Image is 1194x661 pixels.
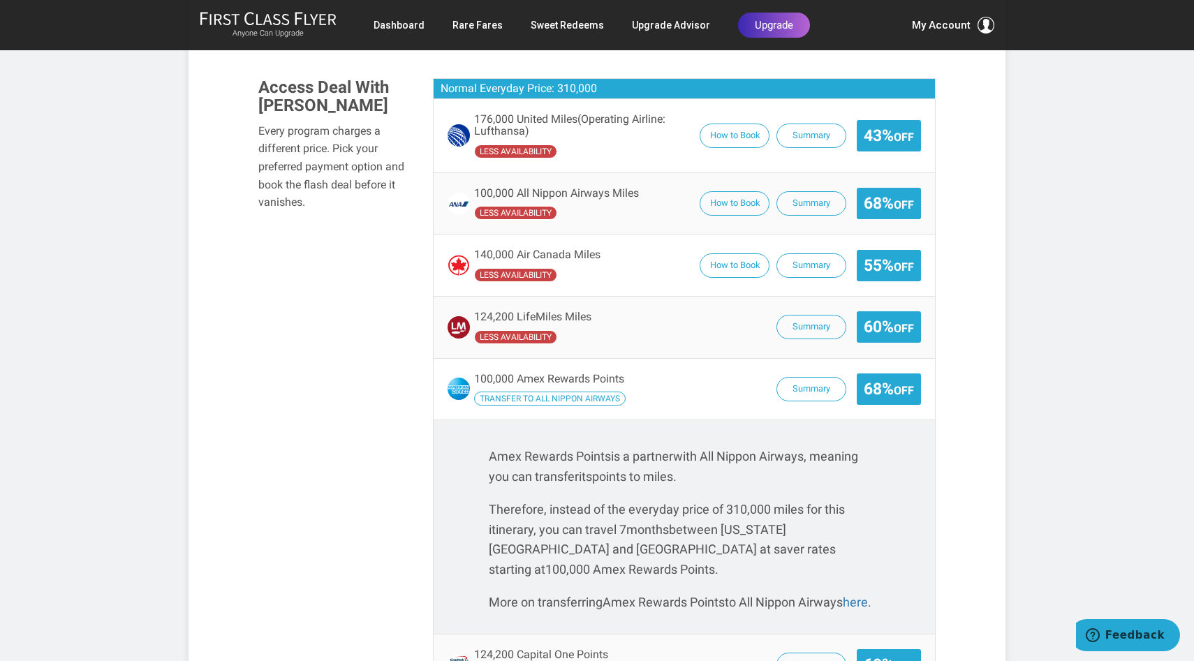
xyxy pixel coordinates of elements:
button: Summary [776,315,846,339]
span: 124,200 Capital One Points [474,648,608,661]
button: Summary [776,377,846,401]
p: Amex Rewards Points with All Nippon Airways, meaning you can transfer points to miles. [489,447,880,487]
small: Off [894,260,914,274]
p: More on transferring to All Nippon Airways . [489,593,880,613]
button: How to Book [700,253,769,278]
img: First Class Flyer [200,11,337,26]
small: Anyone Can Upgrade [200,29,337,38]
span: 176,000 United Miles [474,113,693,138]
p: Therefore, instead of the everyday price of 310,000 miles for this itinerary, you can travel 7 be... [489,500,880,580]
button: Summary [776,191,846,216]
iframe: Opens a widget where you can find more information [1076,619,1180,654]
span: 60% [864,318,914,336]
span: 43% [864,127,914,144]
a: Rare Fares [452,13,503,38]
small: Off [894,384,914,397]
small: Off [894,198,914,211]
button: Summary [776,253,846,278]
span: its [579,469,592,484]
h3: Normal Everyday Price: 310,000 [434,79,935,99]
span: LifeMiles has undefined availability seats availability compared to the operating carrier. [474,330,557,344]
span: 68% [864,195,914,212]
span: Amex Rewards Points [603,595,725,609]
span: (Operating Airline: Lufthansa) [474,112,665,138]
button: Summary [776,124,846,148]
h3: Access Deal With [PERSON_NAME] [258,78,412,115]
span: 100,000 All Nippon Airways Miles [474,187,639,200]
span: 100,000 Amex Rewards Points [545,562,715,577]
a: here [843,595,868,609]
button: My Account [912,17,994,34]
span: My Account [912,17,971,34]
span: 55% [864,257,914,274]
a: Sweet Redeems [531,13,604,38]
span: is a partner [611,449,673,463]
small: Off [894,131,914,144]
span: Air Canada has undefined availability seats availability compared to the operating carrier. [474,268,557,282]
a: Dashboard [374,13,425,38]
span: 100,000 Amex Rewards Points [474,372,624,385]
small: Off [894,322,914,335]
span: 68% [864,380,914,398]
button: How to Book [700,124,769,148]
span: months [626,522,669,537]
a: Upgrade Advisor [632,13,710,38]
span: Transfer your Amex Rewards Points to All Nippon Airways [474,392,626,406]
button: How to Book [700,191,769,216]
span: 124,200 LifeMiles Miles [474,311,591,323]
span: All Nippon Airways has undefined availability seats availability compared to the operating carrier. [474,206,557,220]
a: First Class FlyerAnyone Can Upgrade [200,11,337,39]
span: United has undefined availability seats availability compared to the operating carrier. [474,144,557,158]
a: Upgrade [738,13,810,38]
span: 140,000 Air Canada Miles [474,248,600,261]
div: Every program charges a different price. Pick your preferred payment option and book the flash de... [258,122,412,211]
